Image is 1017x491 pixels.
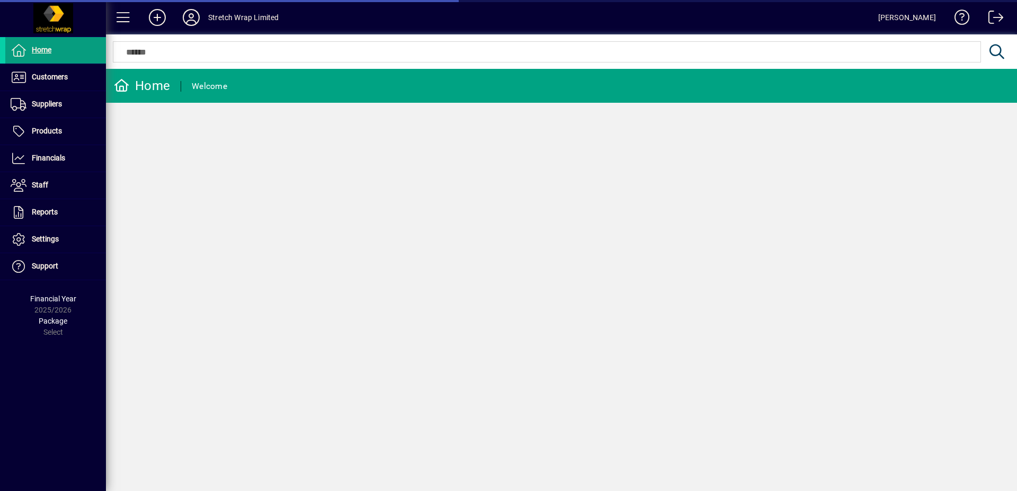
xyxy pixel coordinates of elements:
span: Staff [32,181,48,189]
a: Logout [980,2,1004,37]
span: Reports [32,208,58,216]
span: Products [32,127,62,135]
span: Suppliers [32,100,62,108]
div: Home [114,77,170,94]
a: Products [5,118,106,145]
span: Home [32,46,51,54]
div: Stretch Wrap Limited [208,9,279,26]
a: Customers [5,64,106,91]
a: Settings [5,226,106,253]
a: Suppliers [5,91,106,118]
span: Customers [32,73,68,81]
span: Support [32,262,58,270]
span: Settings [32,235,59,243]
a: Financials [5,145,106,172]
a: Reports [5,199,106,226]
a: Staff [5,172,106,199]
div: Welcome [192,78,227,95]
span: Package [39,317,67,325]
span: Financials [32,154,65,162]
button: Profile [174,8,208,27]
button: Add [140,8,174,27]
a: Knowledge Base [947,2,970,37]
a: Support [5,253,106,280]
span: Financial Year [30,294,76,303]
div: [PERSON_NAME] [878,9,936,26]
